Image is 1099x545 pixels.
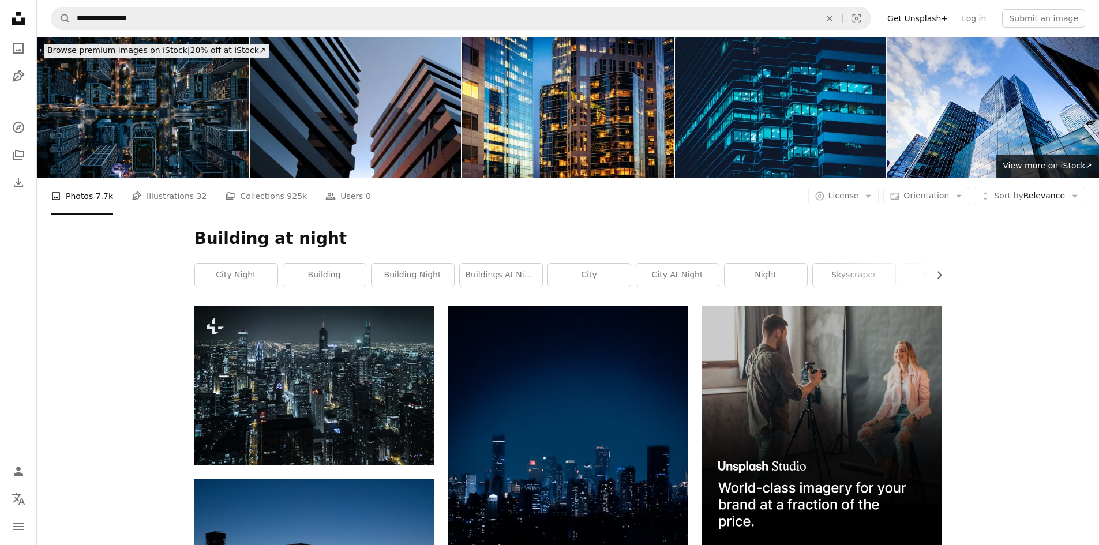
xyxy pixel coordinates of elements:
[37,37,276,65] a: Browse premium images on iStock|20% off at iStock↗
[7,515,30,538] button: Menu
[1002,9,1085,28] button: Submit an image
[7,37,30,60] a: Photos
[44,44,269,58] div: 20% off at iStock ↗
[51,7,71,29] button: Search Unsplash
[37,37,249,178] img: Top View of Cityscape and Skyscrapers at Night
[197,190,207,202] span: 32
[955,9,993,28] a: Log in
[813,264,895,287] a: skyscraper
[994,190,1065,202] span: Relevance
[7,171,30,194] a: Download History
[1003,161,1092,170] span: View more on iStock ↗
[7,144,30,167] a: Collections
[448,480,688,491] a: city skyline during night time
[887,37,1099,178] img: Business office building in London, England
[460,264,542,287] a: buildings at night
[675,37,887,178] img: Facade of modern building at night
[903,191,949,200] span: Orientation
[883,187,969,205] button: Orientation
[194,380,434,390] a: a city at night
[7,460,30,483] a: Log in / Sign up
[7,65,30,88] a: Illustrations
[901,264,984,287] a: metropoli
[195,264,277,287] a: city night
[194,228,942,249] h1: Building at night
[372,264,454,287] a: building night
[47,46,190,55] span: Browse premium images on iStock |
[7,487,30,510] button: Language
[817,7,842,29] button: Clear
[808,187,879,205] button: License
[636,264,719,287] a: city at night
[880,9,955,28] a: Get Unsplash+
[250,37,462,178] img: Two modern buildings with glass windows. Architecture design of buildings. Office space, houses a...
[283,264,366,287] a: building
[132,178,207,215] a: Illustrations 32
[7,116,30,139] a: Explore
[194,306,434,465] img: a city at night
[994,191,1023,200] span: Sort by
[929,264,942,287] button: scroll list to the right
[366,190,371,202] span: 0
[725,264,807,287] a: night
[843,7,871,29] button: Visual search
[548,264,631,287] a: city
[325,178,371,215] a: Users 0
[225,178,307,215] a: Collections 925k
[996,155,1099,178] a: View more on iStock↗
[287,190,307,202] span: 925k
[974,187,1085,205] button: Sort byRelevance
[828,191,859,200] span: License
[51,7,871,30] form: Find visuals sitewide
[462,37,674,178] img: Modern glass offices at dusk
